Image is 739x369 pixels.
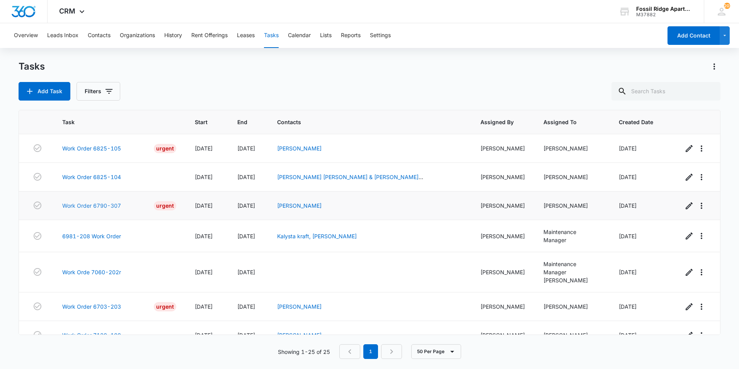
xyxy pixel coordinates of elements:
[237,303,255,310] span: [DATE]
[619,202,637,209] span: [DATE]
[320,23,332,48] button: Lists
[339,344,402,359] nav: Pagination
[19,61,45,72] h1: Tasks
[19,82,70,101] button: Add Task
[62,331,121,339] a: Work Order 7120-108
[62,302,121,311] a: Work Order 6703-203
[480,331,525,339] div: [PERSON_NAME]
[724,3,730,9] span: 202
[237,269,255,275] span: [DATE]
[195,233,213,239] span: [DATE]
[619,269,637,275] span: [DATE]
[264,23,279,48] button: Tasks
[480,173,525,181] div: [PERSON_NAME]
[237,118,247,126] span: End
[47,23,78,48] button: Leads Inbox
[619,174,637,180] span: [DATE]
[237,233,255,239] span: [DATE]
[619,233,637,239] span: [DATE]
[237,145,255,152] span: [DATE]
[480,202,525,210] div: [PERSON_NAME]
[195,202,213,209] span: [DATE]
[62,232,121,240] a: 6981-208 Work Order
[277,174,423,188] a: [PERSON_NAME] [PERSON_NAME] & [PERSON_NAME] [PERSON_NAME]
[88,23,111,48] button: Contacts
[277,332,322,338] a: [PERSON_NAME]
[62,118,165,126] span: Task
[667,26,720,45] button: Add Contact
[277,233,357,239] a: Kalysta kraft, [PERSON_NAME]
[62,144,121,152] a: Work Order 6825-105
[195,174,213,180] span: [DATE]
[195,269,213,275] span: [DATE]
[277,145,322,152] a: [PERSON_NAME]
[619,145,637,152] span: [DATE]
[543,118,589,126] span: Assigned To
[77,82,120,101] button: Filters
[543,302,600,311] div: [PERSON_NAME]
[543,331,600,339] div: [PERSON_NAME]
[480,144,525,152] div: [PERSON_NAME]
[411,344,461,359] button: 50 Per Page
[62,268,121,276] a: Work Orde 7060-202r
[195,145,213,152] span: [DATE]
[543,202,600,210] div: [PERSON_NAME]
[154,201,176,210] div: Urgent
[543,144,600,152] div: [PERSON_NAME]
[480,302,525,311] div: [PERSON_NAME]
[62,202,121,210] a: Work Order 6790-307
[62,173,121,181] a: Work Order 6825-104
[370,23,391,48] button: Settings
[480,232,525,240] div: [PERSON_NAME]
[120,23,155,48] button: Organizations
[154,144,176,153] div: Urgent
[480,268,525,276] div: [PERSON_NAME]
[611,82,720,101] input: Search Tasks
[237,23,255,48] button: Leases
[636,6,693,12] div: account name
[341,23,361,48] button: Reports
[154,302,176,311] div: Urgent
[277,202,322,209] a: [PERSON_NAME]
[195,118,208,126] span: Start
[480,118,514,126] span: Assigned By
[195,332,213,338] span: [DATE]
[543,228,600,244] div: Maintenance Manager
[195,303,213,310] span: [DATE]
[619,303,637,310] span: [DATE]
[363,344,378,359] em: 1
[543,276,600,284] div: [PERSON_NAME]
[14,23,38,48] button: Overview
[543,260,600,276] div: Maintenance Manager
[164,23,182,48] button: History
[191,23,228,48] button: Rent Offerings
[277,118,451,126] span: Contacts
[59,7,75,15] span: CRM
[724,3,730,9] div: notifications count
[237,332,255,338] span: [DATE]
[288,23,311,48] button: Calendar
[619,332,637,338] span: [DATE]
[237,202,255,209] span: [DATE]
[543,173,600,181] div: [PERSON_NAME]
[619,118,653,126] span: Created Date
[277,303,322,310] a: [PERSON_NAME]
[237,174,255,180] span: [DATE]
[278,348,330,356] p: Showing 1-25 of 25
[636,12,693,17] div: account id
[708,60,720,73] button: Actions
